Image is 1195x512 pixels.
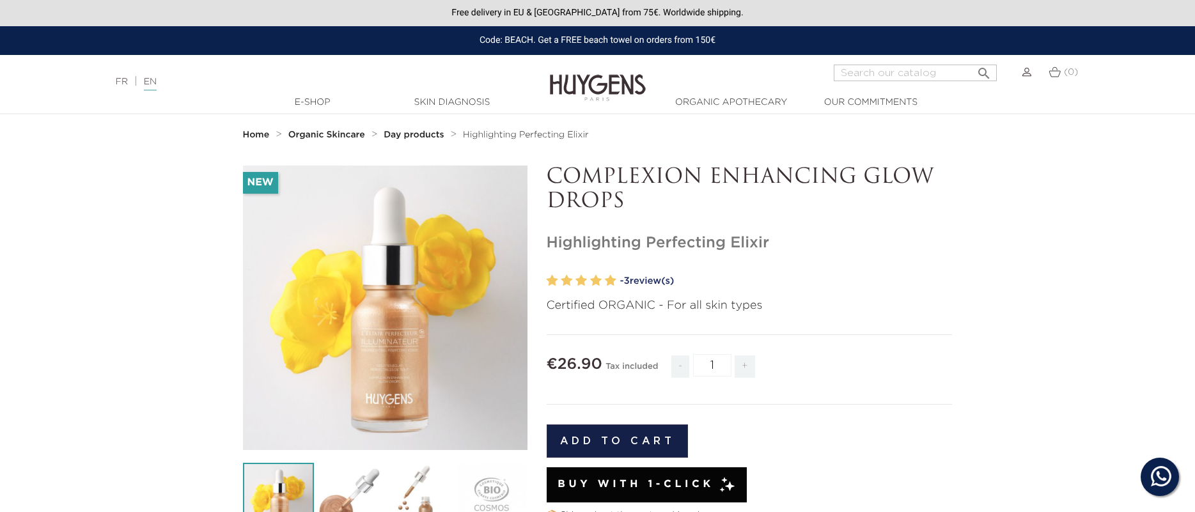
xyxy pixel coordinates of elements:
[243,130,272,140] a: Home
[547,272,558,290] label: 1
[834,65,997,81] input: Search
[547,297,953,314] p: Certified ORGANIC - For all skin types
[547,166,953,215] p: COMPLEXION ENHANCING GLOW DROPS
[575,272,587,290] label: 3
[116,77,128,86] a: FR
[693,354,731,376] input: Quantity
[109,74,488,89] div: |
[1064,68,1078,77] span: (0)
[671,355,689,378] span: -
[605,272,616,290] label: 5
[807,96,935,109] a: Our commitments
[668,96,795,109] a: Organic Apothecary
[288,130,368,140] a: Organic Skincare
[384,130,444,139] strong: Day products
[144,77,157,91] a: EN
[547,424,689,458] button: Add to cart
[550,54,646,103] img: Huygens
[735,355,755,378] span: +
[384,130,447,140] a: Day products
[463,130,589,140] a: Highlighting Perfecting Elixir
[288,130,365,139] strong: Organic Skincare
[463,130,589,139] span: Highlighting Perfecting Elixir
[605,353,658,387] div: Tax included
[976,62,992,77] i: 
[388,96,516,109] a: Skin Diagnosis
[243,130,270,139] strong: Home
[623,276,629,286] span: 3
[249,96,377,109] a: E-Shop
[620,272,953,291] a: -3review(s)
[972,61,996,78] button: 
[243,172,278,194] li: New
[561,272,572,290] label: 2
[590,272,602,290] label: 4
[547,357,602,372] span: €26.90
[547,234,953,252] h1: Highlighting Perfecting Elixir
